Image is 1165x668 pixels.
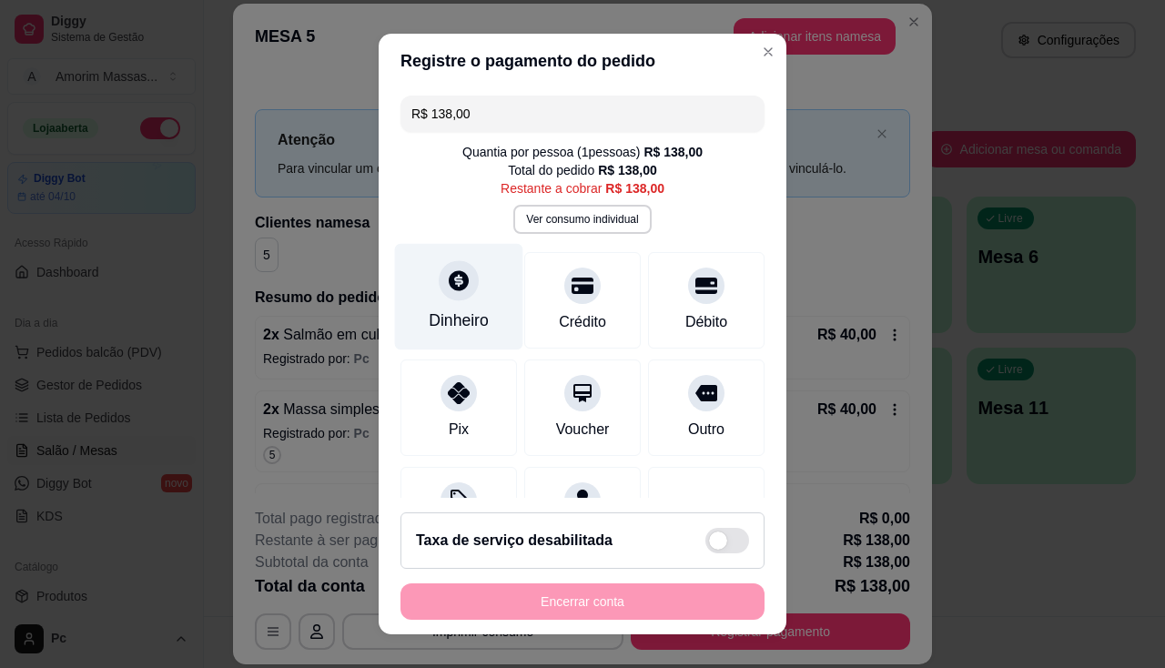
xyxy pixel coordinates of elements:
div: Pix [449,419,469,440]
button: Close [754,37,783,66]
input: Ex.: hambúrguer de cordeiro [411,96,754,132]
div: Total do pedido [508,161,657,179]
div: Crédito [559,311,606,333]
button: Ver consumo individual [513,205,651,234]
div: R$ 138,00 [605,179,664,197]
div: Dinheiro [429,309,489,332]
div: Débito [685,311,727,333]
h2: Taxa de serviço desabilitada [416,530,613,552]
div: Voucher [556,419,610,440]
div: Restante a cobrar [501,179,664,197]
div: R$ 138,00 [598,161,657,179]
div: Outro [688,419,724,440]
div: R$ 138,00 [643,143,703,161]
div: Quantia por pessoa ( 1 pessoas) [462,143,703,161]
header: Registre o pagamento do pedido [379,34,786,88]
